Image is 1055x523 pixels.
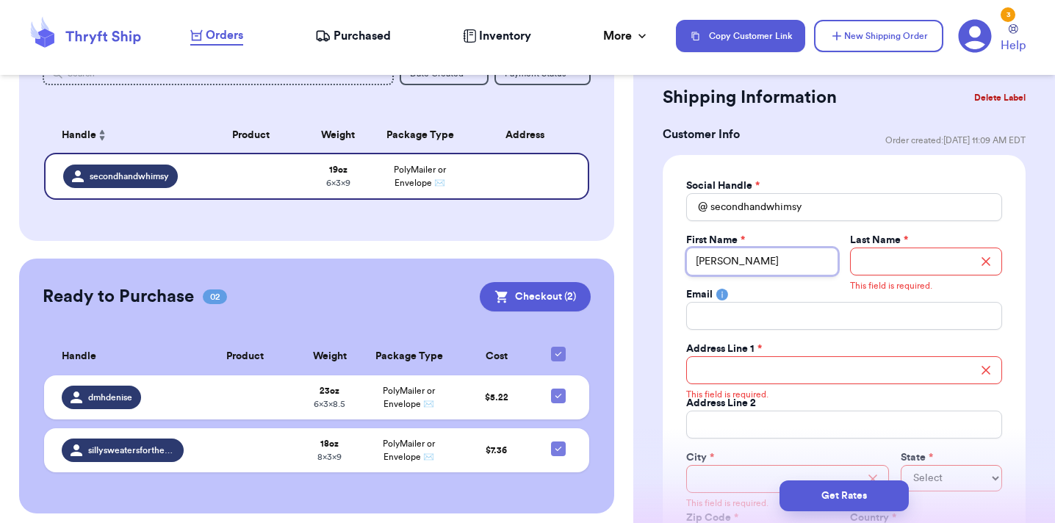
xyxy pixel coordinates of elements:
span: Purchased [334,27,391,45]
h3: Customer Info [663,126,740,143]
button: Checkout (2) [480,282,591,311]
label: Address Line 1 [686,342,762,356]
button: Delete Label [968,82,1031,114]
div: @ [686,193,707,221]
label: First Name [686,233,745,248]
span: PolyMailer or Envelope ✉️ [383,439,435,461]
th: Product [197,118,306,153]
button: Get Rates [779,480,909,511]
button: Sort ascending [96,126,108,144]
span: 6 x 3 x 8.5 [314,400,345,408]
label: Address Line 2 [686,396,756,411]
span: $ 5.22 [485,393,508,402]
span: Inventory [479,27,531,45]
span: secondhandwhimsy [90,170,169,182]
strong: 18 oz [320,439,339,448]
span: sillysweatersforthesoul [88,444,175,456]
div: More [603,27,649,45]
label: Last Name [850,233,908,248]
th: Product [192,338,298,375]
h2: Ready to Purchase [43,285,194,309]
span: Handle [62,349,96,364]
a: Purchased [315,27,391,45]
th: Weight [298,338,361,375]
span: Help [1001,37,1026,54]
span: Orders [206,26,243,44]
a: Help [1001,24,1026,54]
span: Order created: [DATE] 11:09 AM EDT [885,134,1026,146]
strong: 19 oz [329,165,348,174]
h2: Shipping Information [663,86,837,109]
label: Email [686,287,713,302]
a: Inventory [463,27,531,45]
span: 6 x 3 x 9 [326,178,350,187]
span: PolyMailer or Envelope ✉️ [383,386,435,408]
th: Package Type [361,338,457,375]
th: Weight [306,118,371,153]
span: 8 x 3 x 9 [317,452,342,461]
th: Package Type [371,118,469,153]
span: PolyMailer or Envelope ✉️ [394,165,446,187]
span: 02 [203,289,227,304]
label: City [686,450,714,465]
th: Address [469,118,588,153]
span: dmhdenise [88,392,132,403]
label: Social Handle [686,178,760,193]
p: This field is required. [686,389,768,400]
th: Cost [457,338,536,375]
div: 3 [1001,7,1015,22]
a: Orders [190,26,243,46]
p: This field is required. [850,280,932,292]
span: $ 7.36 [486,446,507,455]
button: Copy Customer Link [676,20,805,52]
label: State [901,450,933,465]
strong: 23 oz [320,386,339,395]
a: 3 [958,19,992,53]
button: New Shipping Order [814,20,943,52]
span: Handle [62,128,96,143]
